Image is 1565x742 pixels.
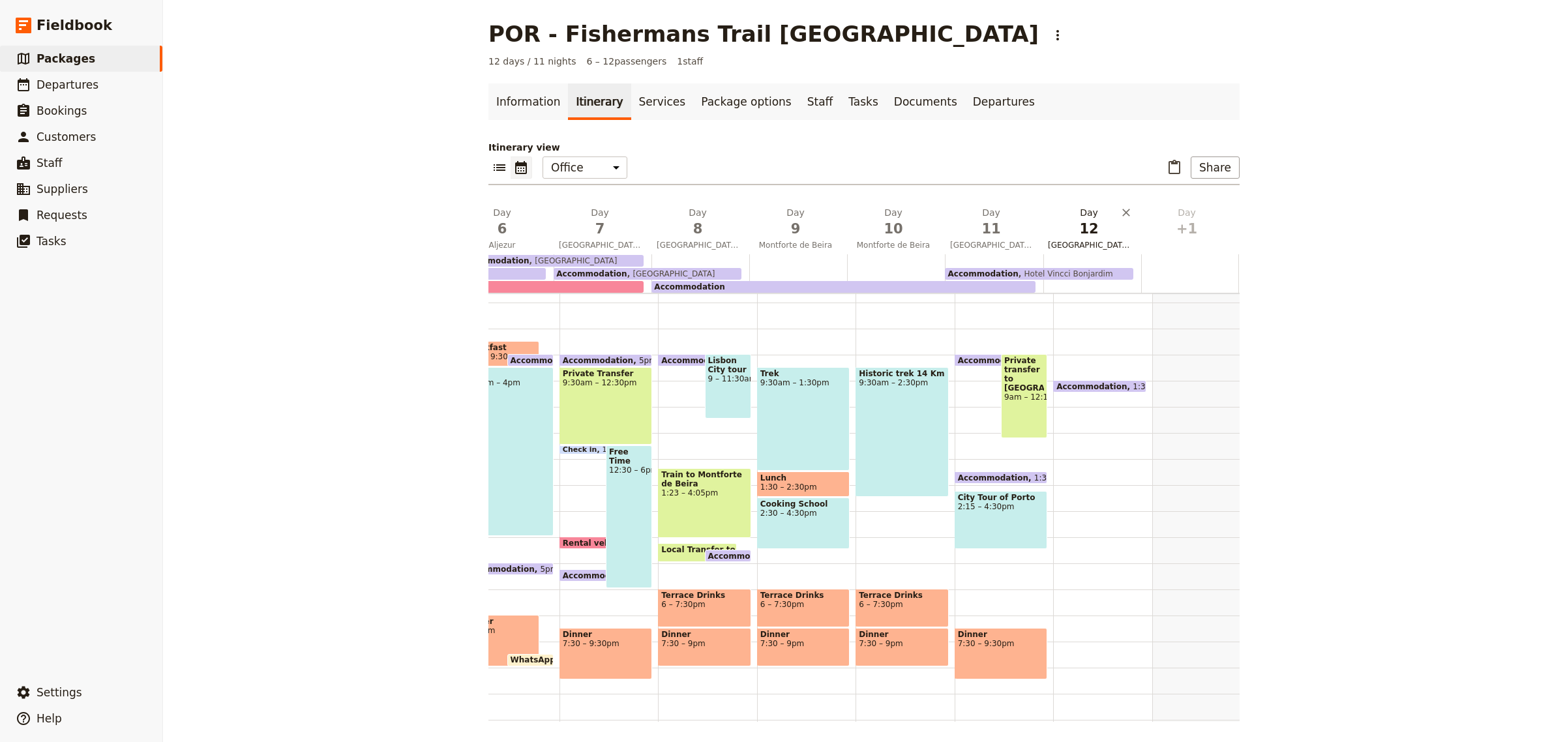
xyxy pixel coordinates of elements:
span: 12 days / 11 nights [488,55,576,68]
span: 1:30pm – 10am [1034,473,1095,482]
h2: Day [1048,206,1130,239]
span: Terrace Drinks [859,591,945,600]
span: [GEOGRAPHIC_DATA] [1043,240,1135,250]
span: Suppliers [37,183,88,196]
span: Accommodation [556,269,627,278]
span: Montforte de Beira [847,240,940,250]
span: Accommodation [563,571,639,580]
span: 7:30 – 9pm [760,639,846,648]
div: Lisbon City tour9 – 11:30am [705,354,751,419]
span: Montforte de Beira [749,240,842,250]
div: Breakfast8:30 – 9:30am [460,341,539,366]
div: Terrace Drinks6 – 7:30pm [757,589,850,627]
span: 7:30 – 9pm [859,639,945,648]
span: 7:30 – 9pm [661,639,747,648]
span: Accommodation [947,269,1018,278]
span: Packages [37,52,95,65]
span: +1 [1146,219,1228,239]
span: [GEOGRAPHIC_DATA] [945,240,1037,250]
span: Fieldbook [37,16,112,35]
span: 7 [559,219,641,239]
span: Dinner [958,630,1044,639]
span: 6 – 7:30pm [760,600,846,609]
span: Accommodation [464,565,540,573]
button: Day9Montforte de Beira [749,206,847,254]
div: Accommodation[GEOGRAPHIC_DATA] [456,255,644,267]
a: Tasks [841,83,886,120]
div: Accommodation [658,354,737,366]
span: 9 – 11:30am [708,374,748,383]
div: Accommodation1:30pm – 10am [955,471,1047,484]
span: 9 [754,219,837,239]
span: Accommodation [958,473,1034,482]
div: Cooking School2:30 – 4:30pm [757,497,850,549]
span: 6 [461,219,543,239]
span: Local Transfer to [GEOGRAPHIC_DATA] [661,545,835,554]
div: Accommodation [955,354,1034,366]
div: Accommodation[GEOGRAPHIC_DATA] [554,268,741,280]
div: Accommodation [651,281,1035,293]
span: Tasks [37,235,67,248]
span: Breakfast [464,343,536,352]
span: Accommodation [563,356,639,364]
span: [GEOGRAPHIC_DATA] [627,269,715,278]
div: Terrace Drinks6 – 7:30pm [856,589,948,627]
span: Lunch [760,473,846,482]
span: Bookings [37,104,87,117]
button: Day+1 [1140,206,1238,244]
button: Day6Aljezur [456,206,554,254]
span: 7:30 – 9:30pm [563,639,649,648]
span: 9:30am – 12:30pm [563,378,649,387]
span: 5pm – 9am [639,356,683,364]
span: Accommodation [1056,382,1133,391]
span: Dinner [464,617,536,626]
div: Historic trek 14 Km9:30am – 2:30pm [856,367,948,497]
span: Accommodation [458,256,529,265]
h2: Day [950,206,1032,239]
button: Day12[GEOGRAPHIC_DATA] [1043,206,1140,254]
span: 6 – 7:30pm [859,600,945,609]
span: Trek [464,369,550,378]
div: Dinner7:30 – 9:30pm [955,628,1047,679]
div: City Tour of Porto2:15 – 4:30pm [955,491,1047,549]
span: 5pm – 9am [540,565,584,573]
span: Accommodation [958,356,1034,364]
span: Requests [37,209,87,222]
button: List view [488,156,511,179]
span: 10 [852,219,934,239]
span: Check in [563,446,603,454]
span: 1:23 – 4:05pm [661,488,747,497]
span: Lisbon City tour [708,356,748,374]
h1: POR - Fishermans Trail [GEOGRAPHIC_DATA] [488,21,1039,47]
h2: Day [754,206,837,239]
a: Information [488,83,568,120]
span: 9:30am – 4pm [464,378,550,387]
span: Accommodation [708,552,784,560]
span: 12 [1048,219,1130,239]
span: 7:30 – 9:30pm [958,639,1044,648]
h2: Day [559,206,641,239]
div: Dinner7:30 – 9pm [856,628,948,666]
span: Trek [760,369,846,378]
span: Settings [37,686,82,699]
span: Rental vehicle (edit time and days) [563,539,723,547]
div: Rental vehicle (edit time and days) [559,537,638,549]
h2: Day [852,206,934,239]
span: Terrace Drinks [760,591,846,600]
span: Dinner [661,630,747,639]
div: Train to Montforte de Beira1:23 – 4:05pm [658,468,751,538]
div: Dinner7:30 – 9pm [757,628,850,666]
div: AccommodationHotel Vincci Bonjardim [945,268,1133,280]
a: Itinerary [568,83,631,120]
span: City Tour of Porto [958,493,1044,502]
button: Day8[GEOGRAPHIC_DATA] / [GEOGRAPHIC_DATA][PERSON_NAME] [651,206,749,254]
a: Documents [886,83,965,120]
span: 6 – 12 passengers [587,55,667,68]
span: 11 [950,219,1032,239]
span: Help [37,712,62,725]
span: 8 [657,219,739,239]
button: Day7[GEOGRAPHIC_DATA] [554,206,651,254]
span: Historic trek 14 Km [859,369,945,378]
span: Cooking School [760,499,846,509]
div: Dinner7:30 – 9pm [658,628,751,666]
